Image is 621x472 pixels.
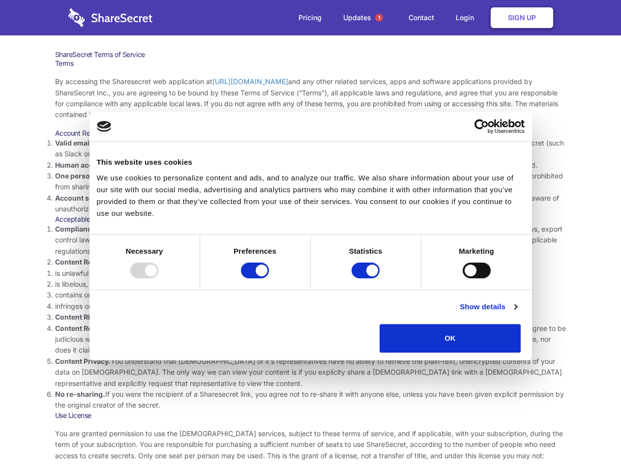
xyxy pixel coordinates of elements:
[55,193,566,215] li: You are responsible for your own account security, including the security of your Sharesecret acc...
[55,224,566,257] li: Your use of the Sharesecret must not violate any applicable laws, including copyright or trademar...
[97,172,525,219] div: We use cookies to personalize content and ads, and to analyze our traffic. We also share informat...
[55,290,566,300] li: contains or installs any active malware or exploits, or uses our platform for exploit delivery (s...
[55,215,566,224] h3: Acceptable Use
[55,356,566,389] li: You understand that [DEMOGRAPHIC_DATA] or it’s representatives have no ability to retrieve the pl...
[55,172,139,180] strong: One person per account.
[55,428,566,461] p: You are granted permission to use the [DEMOGRAPHIC_DATA] services, subject to these terms of serv...
[212,77,288,86] a: [URL][DOMAIN_NAME]
[55,225,204,233] strong: Compliance with local laws and regulations.
[55,257,566,312] li: You agree NOT to use Sharesecret to upload or share content that:
[126,247,163,255] strong: Necessary
[55,268,566,279] li: is unlawful or promotes unlawful activities
[55,129,566,138] h3: Account Requirements
[55,258,127,266] strong: Content Restrictions.
[55,279,566,290] li: is libelous, defamatory, or fraudulent
[55,138,566,160] li: You must provide a valid email address, either directly, or through approved third-party integrat...
[446,2,489,33] a: Login
[55,194,115,202] strong: Account security.
[375,14,383,22] span: 1
[289,2,331,33] a: Pricing
[55,357,111,365] strong: Content Privacy.
[55,59,566,68] h3: Terms
[439,119,525,134] a: Usercentrics Cookiebot - opens in a new window
[55,76,566,120] p: By accessing the Sharesecret web application at and any other related services, apps and software...
[55,390,105,398] strong: No re-sharing.
[97,121,112,132] img: logo
[55,50,566,59] h1: ShareSecret Terms of Service
[55,313,108,321] strong: Content Rights.
[55,301,566,312] li: infringes on any proprietary right of any party, including patent, trademark, trade secret, copyr...
[460,301,517,313] a: Show details
[55,171,566,193] li: You are not allowed to share account credentials. Each account is dedicated to the individual who...
[55,139,94,147] strong: Valid email.
[349,247,383,255] strong: Statistics
[55,323,566,356] li: You are solely responsible for the content you share on Sharesecret, and with the people you shar...
[234,247,276,255] strong: Preferences
[97,156,525,168] div: This website uses cookies
[55,389,566,411] li: If you were the recipient of a Sharesecret link, you agree not to re-share it with anyone else, u...
[55,160,566,171] li: Only human beings may create accounts. “Bot” accounts — those created by software, in an automate...
[459,247,494,255] strong: Marketing
[399,2,444,33] a: Contact
[68,8,152,27] img: logo-wordmark-white-trans-d4663122ce5f474addd5e946df7df03e33cb6a1c49d2221995e7729f52c070b2.svg
[380,324,521,353] button: OK
[491,7,553,28] a: Sign Up
[55,312,566,323] li: You agree that you will use Sharesecret only to secure and share content that you have the right ...
[55,324,134,332] strong: Content Responsibility.
[55,411,566,420] h3: Use License
[55,161,115,169] strong: Human accounts.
